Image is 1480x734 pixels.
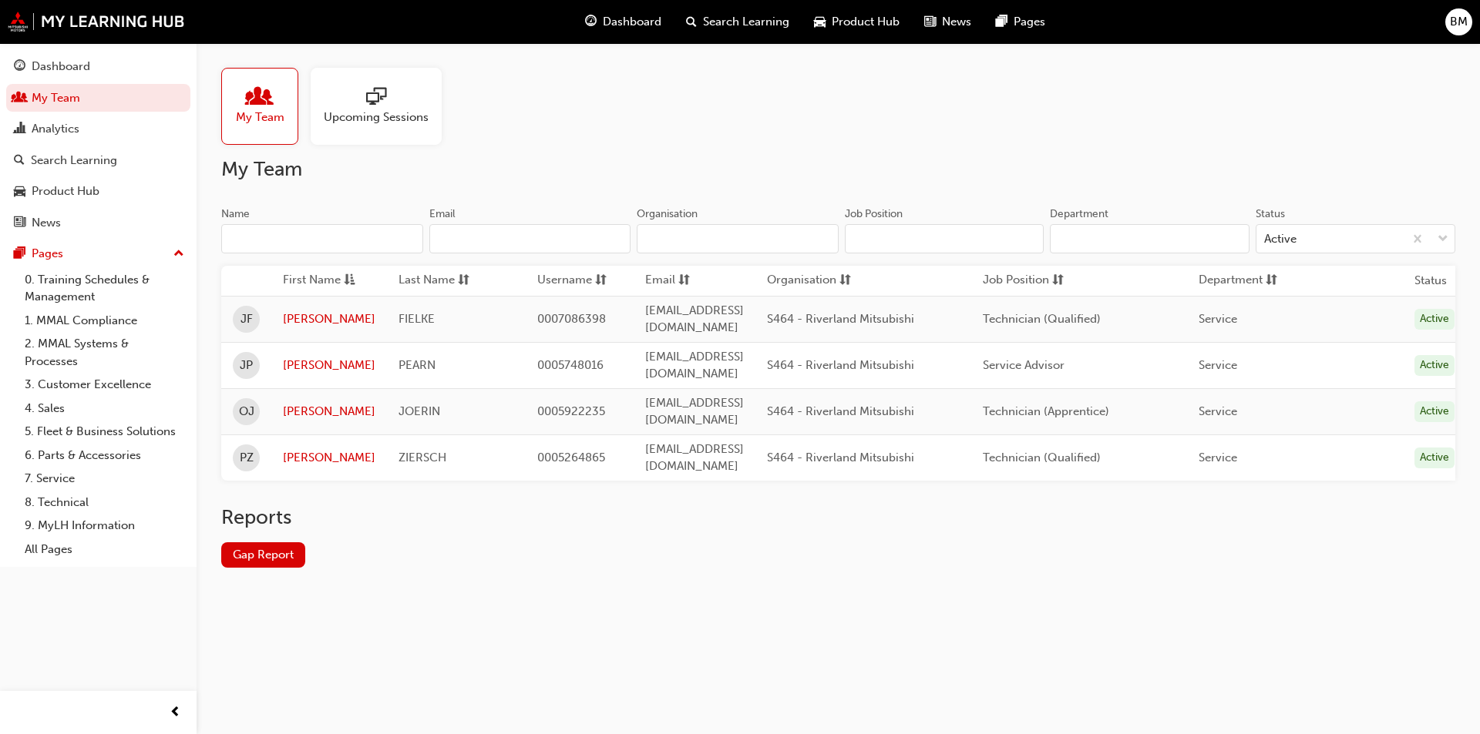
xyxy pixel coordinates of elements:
a: Product Hub [6,177,190,206]
span: Service [1199,404,1237,418]
span: S464 - Riverland Mitsubishi [767,312,914,326]
div: Dashboard [32,58,90,75]
button: Emailsorting-icon [645,271,730,290]
span: sorting-icon [1266,271,1277,290]
button: Departmentsorting-icon [1199,271,1283,290]
span: ZIERSCH [399,451,446,464]
input: Job Position [845,224,1044,253]
span: 0005922235 [537,404,605,418]
a: [PERSON_NAME] [283,310,375,328]
div: Status [1256,206,1285,222]
div: Active [1414,309,1455,330]
span: FIELKE [399,312,435,326]
span: search-icon [686,12,697,32]
span: 0005748016 [537,358,604,372]
button: Job Positionsorting-icon [983,271,1068,290]
span: Service [1199,451,1237,464]
input: Organisation [637,224,839,253]
span: people-icon [14,92,25,106]
span: 0007086398 [537,312,606,326]
span: prev-icon [170,703,181,722]
button: Organisationsorting-icon [767,271,852,290]
a: All Pages [18,538,190,561]
span: Service [1199,312,1237,326]
a: [PERSON_NAME] [283,449,375,467]
button: Pages [6,240,190,268]
a: 3. Customer Excellence [18,373,190,397]
div: Active [1414,447,1455,468]
a: guage-iconDashboard [573,6,674,38]
span: BM [1450,13,1468,31]
span: pages-icon [996,12,1007,32]
div: News [32,214,61,232]
div: Email [429,206,456,222]
a: 1. MMAL Compliance [18,309,190,333]
button: DashboardMy TeamAnalyticsSearch LearningProduct HubNews [6,49,190,240]
span: sorting-icon [595,271,607,290]
a: car-iconProduct Hub [802,6,912,38]
a: 5. Fleet & Business Solutions [18,420,190,444]
span: Pages [1014,13,1045,31]
span: people-icon [250,87,270,109]
h2: Reports [221,505,1455,530]
span: S464 - Riverland Mitsubishi [767,404,914,418]
a: My Team [6,84,190,112]
span: 0005264865 [537,451,605,464]
th: Status [1414,272,1447,290]
span: guage-icon [585,12,597,32]
span: Upcoming Sessions [324,109,429,126]
button: First Nameasc-icon [283,271,368,290]
span: PEARN [399,358,436,372]
div: Analytics [32,120,79,138]
span: First Name [283,271,341,290]
h2: My Team [221,157,1455,182]
img: mmal [8,12,185,32]
div: Pages [32,245,63,263]
span: My Team [236,109,284,126]
span: Technician (Qualified) [983,312,1101,326]
span: JP [240,357,253,374]
span: S464 - Riverland Mitsubishi [767,451,914,464]
a: [PERSON_NAME] [283,357,375,374]
input: Name [221,224,423,253]
a: 2. MMAL Systems & Processes [18,332,190,373]
div: Product Hub [32,183,99,200]
span: Email [645,271,675,290]
button: Usernamesorting-icon [537,271,622,290]
a: pages-iconPages [984,6,1058,38]
a: News [6,209,190,237]
a: 8. Technical [18,491,190,514]
span: pages-icon [14,247,25,261]
span: Technician (Apprentice) [983,404,1109,418]
span: [EMAIL_ADDRESS][DOMAIN_NAME] [645,350,744,381]
div: Name [221,206,250,222]
a: search-iconSearch Learning [674,6,802,38]
span: Department [1199,271,1263,290]
div: Active [1264,230,1297,248]
a: news-iconNews [912,6,984,38]
span: asc-icon [344,271,355,290]
span: Dashboard [603,13,661,31]
span: OJ [239,403,254,421]
a: [PERSON_NAME] [283,403,375,421]
span: Service [1199,358,1237,372]
div: Active [1414,355,1455,376]
a: My Team [221,68,311,145]
div: Department [1050,206,1108,222]
a: 4. Sales [18,397,190,421]
span: sorting-icon [458,271,469,290]
span: Job Position [983,271,1049,290]
a: Gap Report [221,542,305,568]
span: JOERIN [399,404,440,418]
div: Organisation [637,206,698,222]
span: [EMAIL_ADDRESS][DOMAIN_NAME] [645,303,744,335]
span: sorting-icon [839,271,851,290]
a: 0. Training Schedules & Management [18,268,190,309]
span: search-icon [14,154,25,168]
span: Service Advisor [983,358,1065,372]
span: car-icon [14,185,25,199]
span: Last Name [399,271,455,290]
span: up-icon [173,244,184,264]
a: Upcoming Sessions [311,68,454,145]
span: [EMAIL_ADDRESS][DOMAIN_NAME] [645,396,744,427]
